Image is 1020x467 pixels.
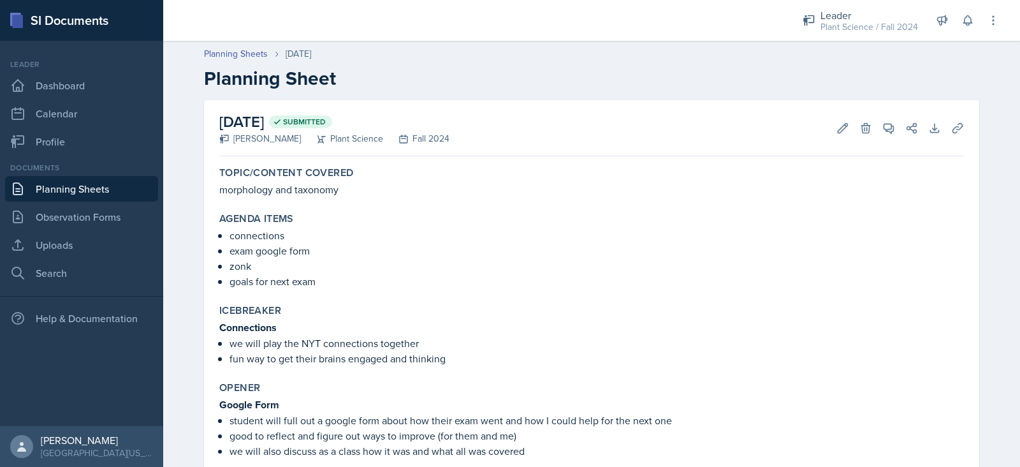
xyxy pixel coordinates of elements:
p: good to reflect and figure out ways to improve (for them and me) [229,428,964,443]
strong: Google Form [219,397,279,412]
div: Fall 2024 [383,132,449,145]
div: [PERSON_NAME] [219,132,301,145]
div: [DATE] [286,47,311,61]
div: Documents [5,162,158,174]
div: Leader [820,8,918,23]
a: Dashboard [5,73,158,98]
a: Observation Forms [5,204,158,230]
p: fun way to get their brains engaged and thinking [229,351,964,366]
div: Plant Science / Fall 2024 [820,20,918,34]
div: Help & Documentation [5,306,158,331]
a: Planning Sheets [204,47,268,61]
p: student will full out a google form about how their exam went and how I could help for the next one [229,413,964,428]
a: Planning Sheets [5,176,158,202]
label: Agenda items [219,212,294,225]
p: morphology and taxonomy [219,182,964,197]
div: [PERSON_NAME] [41,434,153,447]
label: Topic/Content Covered [219,167,353,179]
h2: Planning Sheet [204,67,979,90]
span: Submitted [283,117,326,127]
strong: Connections [219,320,277,335]
a: Calendar [5,101,158,126]
a: Uploads [5,232,158,258]
a: Profile [5,129,158,154]
p: zonk [229,258,964,274]
p: exam google form [229,243,964,258]
div: Leader [5,59,158,70]
p: connections [229,228,964,243]
h2: [DATE] [219,110,449,133]
div: Plant Science [301,132,383,145]
label: Opener [219,382,260,394]
p: goals for next exam [229,274,964,289]
p: we will also discuss as a class how it was and what all was covered [229,443,964,459]
div: [GEOGRAPHIC_DATA][US_STATE] [41,447,153,459]
a: Search [5,260,158,286]
p: we will play the NYT connections together [229,336,964,351]
label: Icebreaker [219,304,281,317]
